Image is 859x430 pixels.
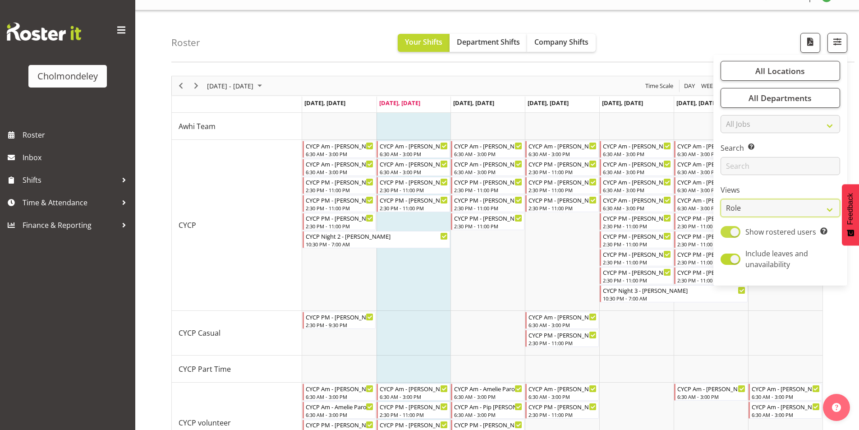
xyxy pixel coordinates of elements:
div: CYCP PM - [PERSON_NAME] [306,312,374,321]
div: 2:30 PM - 11:00 PM [677,222,745,230]
div: CYCP volunteer"s event - CYCP Am - Jonatan Jachowitz Begin From Thursday, September 4, 2025 at 6:... [525,384,599,401]
div: CYCP PM - [PERSON_NAME] [528,195,597,204]
span: Week [700,80,717,92]
span: Time Scale [644,80,674,92]
span: Inbox [23,151,131,164]
div: CYCP Night 3 - [PERSON_NAME] [603,286,745,295]
td: CYCP Part Time resource [172,356,302,383]
div: CYCP"s event - CYCP Am - Ally Brown Begin From Monday, September 1, 2025 at 6:30:00 AM GMT+12:00 ... [303,141,376,158]
div: 2:30 PM - 11:00 PM [528,168,597,176]
div: CYCP"s event - CYCP Am - Ruby Kerr Begin From Friday, September 5, 2025 at 6:30:00 AM GMT+12:00 E... [600,141,673,158]
div: CYCP PM - [PERSON_NAME] [306,177,374,186]
div: CYCP"s event - CYCP Am - Sophie Walton Begin From Saturday, September 6, 2025 at 6:30:00 AM GMT+1... [674,141,748,158]
div: CYCP"s event - CYCP PM - Pip Bates Begin From Saturday, September 6, 2025 at 2:30:00 PM GMT+12:00... [674,249,748,266]
span: Day [683,80,696,92]
div: CYCP Am - [PERSON_NAME] [306,384,374,393]
div: CYCP Am - [PERSON_NAME] [603,159,671,168]
div: CYCP Casual"s event - CYCP PM - Alexandra Landolt Begin From Monday, September 1, 2025 at 2:30:00... [303,312,376,329]
div: CYCP Am - [PERSON_NAME] [306,141,374,150]
div: CYCP Am - [PERSON_NAME] [603,177,671,186]
div: 10:30 PM - 7:00 AM [603,295,745,302]
div: CYCP Am - [PERSON_NAME] [528,312,597,321]
button: Time Scale [644,80,675,92]
div: CYCP"s event - CYCP PM - Ruby Kerr Begin From Monday, September 1, 2025 at 2:30:00 PM GMT+12:00 E... [303,213,376,230]
div: CYCP"s event - CYCP PM - Dejay Davison Begin From Saturday, September 6, 2025 at 2:30:00 PM GMT+1... [674,213,748,230]
div: 6:30 AM - 3:00 PM [380,150,448,157]
div: CYCP volunteer"s event - CYCP Am - Amelie Paroll Begin From Monday, September 1, 2025 at 6:30:00 ... [303,402,376,419]
div: CYCP"s event - CYCP Am - Abigail Chessum Begin From Tuesday, September 2, 2025 at 6:30:00 AM GMT+... [377,159,450,176]
div: CYCP PM - [PERSON_NAME] [380,420,448,429]
button: Timeline Week [700,80,718,92]
div: 6:30 AM - 3:00 PM [454,411,522,418]
button: Filter Shifts [827,33,847,53]
span: Awhi Team [179,121,216,132]
div: CYCP Night 2 - [PERSON_NAME] [306,231,448,240]
div: CYCP Casual"s event - CYCP PM - Zoe Palmer Begin From Thursday, September 4, 2025 at 2:30:00 PM G... [525,330,599,347]
div: CYCP"s event - CYCP PM - Victoria Spackman Begin From Thursday, September 4, 2025 at 2:30:00 PM G... [525,195,599,212]
span: All Locations [755,65,805,76]
span: [DATE], [DATE] [676,99,717,107]
span: Shifts [23,173,117,187]
img: Rosterit website logo [7,23,81,41]
div: CYCP Am - [PERSON_NAME] [306,159,374,168]
div: 6:30 AM - 3:00 PM [306,150,374,157]
span: Include leaves and unavailability [745,249,808,269]
button: All Locations [721,61,840,81]
div: CYCP Am - [PERSON_NAME] [677,384,745,393]
div: CYCP PM - [PERSON_NAME] [603,268,671,277]
button: Download a PDF of the roster according to the set date range. [800,33,820,53]
div: 2:30 PM - 11:00 PM [528,186,597,194]
div: CYCP"s event - CYCP PM - Lynne Veal Begin From Saturday, September 6, 2025 at 2:30:00 PM GMT+12:0... [674,267,748,284]
span: Department Shifts [457,37,520,47]
div: CYCP PM - [PERSON_NAME] [677,250,745,259]
div: 2:30 PM - 11:00 PM [454,186,522,194]
div: CYCP Am - [PERSON_NAME] [380,159,448,168]
span: CYCP Part Time [179,364,231,375]
label: Search [721,143,840,153]
div: CYCP PM - [PERSON_NAME] [380,195,448,204]
img: help-xxl-2.png [832,403,841,412]
div: 6:30 AM - 3:00 PM [752,393,820,400]
div: 2:30 PM - 11:00 PM [380,411,448,418]
div: 2:30 PM - 11:00 PM [603,277,671,284]
div: CYCP PM - [PERSON_NAME] [528,402,597,411]
div: CYCP PM - [PERSON_NAME] [677,268,745,277]
div: CYCP"s event - CYCP PM - Dion McCormick Begin From Tuesday, September 2, 2025 at 2:30:00 PM GMT+1... [377,195,450,212]
span: Your Shifts [405,37,442,47]
span: [DATE], [DATE] [379,99,420,107]
div: CYCP PM - [PERSON_NAME] [677,213,745,222]
div: CYCP"s event - CYCP PM - Zoe Palmer Begin From Friday, September 5, 2025 at 2:30:00 PM GMT+12:00 ... [600,249,673,266]
div: 6:30 AM - 3:00 PM [528,150,597,157]
td: CYCP resource [172,140,302,311]
div: 2:30 PM - 11:00 PM [528,339,597,347]
div: 6:30 AM - 3:00 PM [454,150,522,157]
div: CYCP"s event - CYCP Am - Sophie Walton Begin From Wednesday, September 3, 2025 at 6:30:00 AM GMT+... [451,141,524,158]
div: 2:30 PM - 11:00 PM [677,277,745,284]
div: 2:30 PM - 11:00 PM [677,240,745,248]
span: [DATE], [DATE] [602,99,643,107]
div: CYCP"s event - CYCP Am - Abigail Chessum Begin From Monday, September 1, 2025 at 6:30:00 AM GMT+1... [303,159,376,176]
div: CYCP Am - [PERSON_NAME] [528,141,597,150]
div: CYCP"s event - CYCP Am - Sophie Walton Begin From Friday, September 5, 2025 at 6:30:00 AM GMT+12:... [600,195,673,212]
div: 2:30 PM - 11:00 PM [306,222,374,230]
div: 6:30 AM - 3:00 PM [603,186,671,194]
div: 6:30 AM - 3:00 PM [677,204,745,212]
div: 2:30 PM - 11:00 PM [380,186,448,194]
div: CYCP Am - [PERSON_NAME] [677,141,745,150]
div: CYCP PM - [PERSON_NAME] [528,159,597,168]
div: 2:30 PM - 11:00 PM [528,411,597,418]
div: CYCP"s event - CYCP PM - Dion McCormick Begin From Friday, September 5, 2025 at 2:30:00 PM GMT+12... [600,231,673,248]
div: CYCP"s event - CYCP Am - Alexzarn Harmer Begin From Friday, September 5, 2025 at 6:30:00 AM GMT+1... [600,177,673,194]
span: Time & Attendance [23,196,117,209]
div: CYCP Am - Amelie Paroll [454,384,522,393]
div: CYCP PM - [PERSON_NAME] [454,195,522,204]
div: CYCP"s event - CYCP Am - Kate Inwood Begin From Friday, September 5, 2025 at 6:30:00 AM GMT+12:00... [600,159,673,176]
div: Cholmondeley [37,69,98,83]
div: 6:30 AM - 3:00 PM [380,393,448,400]
span: [DATE], [DATE] [528,99,569,107]
div: 6:30 AM - 3:00 PM [603,204,671,212]
div: CYCP"s event - CYCP Am - Ally Brown Begin From Tuesday, September 2, 2025 at 6:30:00 AM GMT+12:00... [377,141,450,158]
div: 6:30 AM - 3:00 PM [603,150,671,157]
div: 2:30 PM - 9:30 PM [306,321,374,328]
div: 6:30 AM - 3:00 PM [306,393,374,400]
